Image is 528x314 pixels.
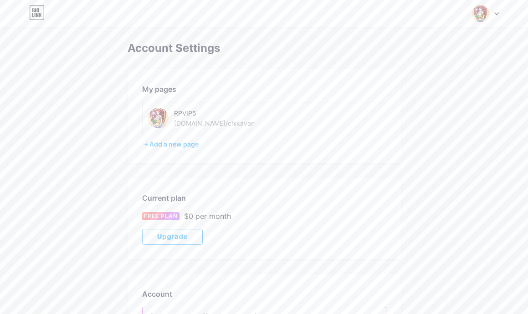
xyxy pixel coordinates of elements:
div: Account [142,289,386,299]
span: FREE PLAN [144,212,178,220]
div: RPVIP5 [174,108,277,118]
img: chikavan [148,108,169,128]
div: + Add a new page [144,140,386,149]
button: Upgrade [142,229,203,245]
div: Current plan [142,192,386,203]
div: [DOMAIN_NAME]/chikavan [174,118,255,128]
div: $0 per month [184,211,231,222]
div: My pages [142,84,386,95]
span: Upgrade [157,233,188,241]
div: Account Settings [128,42,401,55]
img: chikavania [472,5,489,22]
